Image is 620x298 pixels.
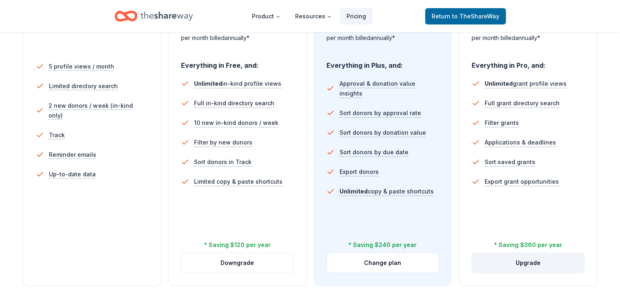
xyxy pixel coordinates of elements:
span: 10 new in-kind donors / week [194,118,278,128]
div: Everything in Free, and: [181,53,294,71]
span: copy & paste shortcuts [340,188,434,195]
div: per month billed annually* [181,33,294,43]
div: Everything in Pro, and: [472,53,585,71]
span: Unlimited [194,80,222,87]
a: Pricing [340,8,373,24]
div: * Saving $240 per year [349,240,417,250]
span: Approval & donation value insights [339,79,439,98]
nav: Main [245,7,373,26]
span: 2 new donors / week (in-kind only) [49,101,148,120]
a: Returnto TheShareWay [425,8,506,24]
span: Reminder emails [49,150,96,160]
span: in-kind profile views [194,80,281,87]
span: Unlimited [485,80,513,87]
button: Resources [289,8,338,24]
button: Change plan [327,253,439,273]
span: Applications & deadlines [485,138,556,147]
span: Limited directory search [49,81,118,91]
button: Downgrade [181,253,293,273]
span: Sort saved grants [485,157,535,167]
span: Return [432,11,499,21]
div: per month billed annually* [472,33,585,43]
span: Track [49,130,65,140]
span: grant profile views [485,80,567,87]
span: 5 profile views / month [49,62,114,71]
span: Unlimited [340,188,368,195]
div: Everything in Plus, and: [327,53,439,71]
span: Filter grants [485,118,519,128]
button: Product [245,8,287,24]
span: Full grant directory search [485,98,560,108]
a: Home [115,7,193,26]
span: Sort donors by approval rate [340,108,421,118]
div: * Saving $360 per year [494,240,562,250]
span: Sort donors in Track [194,157,252,167]
span: Full in-kind directory search [194,98,274,108]
span: Export grant opportunities [485,177,559,187]
span: Sort donors by due date [340,147,408,157]
span: Up-to-date data [49,169,96,179]
button: Upgrade [472,253,584,273]
span: Export donors [340,167,379,177]
div: * Saving $120 per year [204,240,271,250]
span: Limited copy & paste shortcuts [194,177,282,187]
span: to TheShareWay [452,13,499,20]
div: per month billed annually* [327,33,439,43]
span: Filter by new donors [194,138,252,147]
span: Sort donors by donation value [340,128,426,138]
